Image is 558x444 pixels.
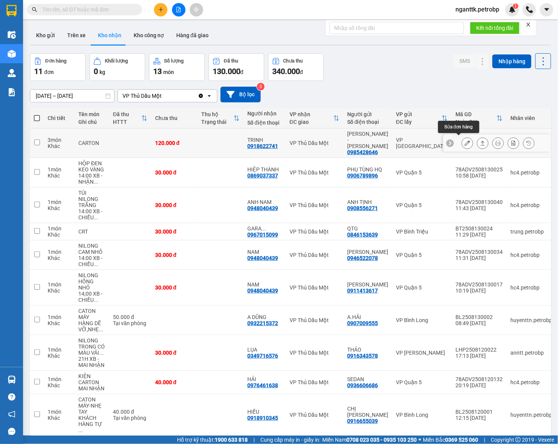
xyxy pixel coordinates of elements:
div: VP Thủ Dầu Một [290,202,339,208]
div: Khác [48,232,71,238]
div: 0918622741 [247,143,278,149]
div: 30.000 đ [155,350,194,356]
button: Kho nhận [92,26,127,44]
span: đ [300,69,303,75]
strong: 0369 525 060 [445,437,478,443]
div: Đã thu [113,111,141,117]
img: logo-vxr [7,5,17,16]
strong: 0708 023 035 - 0935 103 250 [346,437,417,443]
img: warehouse-icon [8,31,16,39]
div: Người gửi [347,111,388,117]
button: Kho gửi [30,26,61,44]
div: Chưa thu [155,115,194,121]
div: HIỆP THÀNH [247,166,282,173]
div: Sửa đơn hàng [438,121,479,133]
div: 30.000 đ [155,202,194,208]
div: 0936606686 [347,382,378,388]
div: ANH DUY [347,249,388,255]
button: plus [154,3,167,16]
div: Nhân viên [510,115,552,121]
div: HẢI [247,376,282,382]
div: Số điện thoại [247,120,282,126]
img: solution-icon [8,88,16,96]
div: 0908556271 [347,205,378,211]
div: TRINH [247,137,282,143]
div: 11:29 [DATE] [455,232,503,238]
th: Toggle SortBy [452,108,507,128]
div: VP Thủ Dầu Một [123,92,162,100]
span: message [8,428,15,435]
div: QTG [347,225,388,232]
span: ... [99,350,104,356]
div: 14;00 XB - CHIỀU NHẬN - KHÁCH XÁC NHẬN GỬI VỀ VP TDM BD [78,291,105,303]
input: Selected VP Thủ Dầu Một. [162,92,163,100]
div: Khác [48,288,71,294]
sup: 3 [257,83,265,90]
span: | [484,436,485,444]
div: 30.000 đ [155,169,194,176]
span: 0 [94,67,98,76]
th: Toggle SortBy [392,108,452,128]
img: warehouse-icon [8,376,16,384]
div: Trạng thái [201,119,233,125]
div: 0948040439 [247,205,278,211]
div: ANH TỊNH [347,199,388,205]
span: Hỗ trợ kỹ thuật: [177,436,248,444]
div: Khác [48,382,71,388]
div: VP Thủ Dầu Một [290,350,339,356]
div: VP Thủ Dầu Một [290,169,339,176]
span: aim [194,7,199,12]
div: 0946522078 [347,255,378,261]
button: Đã thu130.000đ [209,53,264,81]
div: 1 món [48,225,71,232]
input: Tìm tên, số ĐT hoặc mã đơn [42,5,133,14]
div: Tại văn phòng [113,320,147,326]
div: Mã GD [455,111,497,117]
th: Toggle SortBy [286,108,343,128]
div: Khác [48,415,71,421]
div: 0349716576 [247,353,278,359]
div: KHÁCH HÀNG TỰ ĐÓNG GÓI KO BẢO ĐẢM BÊN TRONG-NHẬN HÀNG 13/8 [78,415,105,433]
div: Thu hộ [201,111,233,117]
div: VP Quận 5 [396,284,448,291]
span: search [32,7,37,12]
div: 1 món [48,199,71,205]
div: 14:00 XB - CHIỀU NHẬN - KHÁCH XÁC NHẬN GỬI VỀ VP TDM BD [78,208,105,220]
span: 340.000 [272,67,300,76]
div: VP Quận 5 [396,252,448,258]
div: 30.000 đ [155,284,194,291]
span: ... [94,261,98,267]
div: Ngày ĐH [455,119,497,125]
div: 1 món [48,314,71,320]
div: 3 món [48,137,71,143]
button: Kho công nợ [127,26,170,44]
div: 78ADV2508130040 [455,199,503,205]
span: | [253,436,255,444]
th: Toggle SortBy [109,108,151,128]
div: Chi tiết [48,115,71,121]
span: ... [94,179,98,185]
div: NILONG HỒNG NHỎ [78,272,105,291]
div: hc4.petrobp [510,252,552,258]
div: CHỊ THẢO [347,406,388,418]
div: NILONG CAM NHỎ [78,243,105,255]
div: 50.000 đ [113,314,147,320]
strong: 1900 633 818 [215,437,248,443]
div: Khác [48,320,71,326]
div: 10:19 [DATE] [455,288,503,294]
div: 1 món [48,281,71,288]
div: 0916343578 [347,353,378,359]
div: HTTT [113,119,141,125]
div: HỘP ĐEN KEO VÀNG [78,160,105,173]
span: ... [94,297,98,303]
div: VP [PERSON_NAME] [396,350,448,356]
div: Khác [48,353,71,359]
div: BL2508130002 [455,314,503,320]
div: 30.000 đ [155,229,194,235]
div: ĐC giao [290,119,333,125]
span: question-circle [8,393,15,401]
div: VP Quận 5 [396,379,448,385]
div: 1 món [48,249,71,255]
span: Miền Nam [322,436,417,444]
div: 0916655039 [347,418,378,424]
